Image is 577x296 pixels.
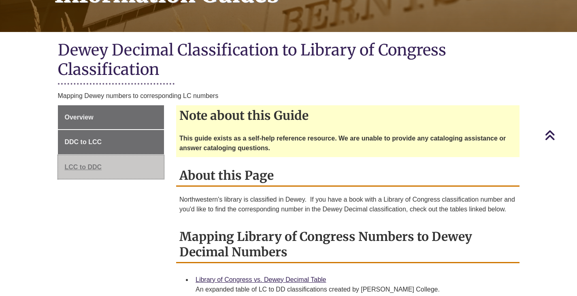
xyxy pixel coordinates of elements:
strong: This guide exists as a self-help reference resource. We are unable to provide any cataloging assi... [179,135,506,151]
span: DDC to LCC [65,138,102,145]
h2: Mapping Library of Congress Numbers to Dewey Decimal Numbers [176,226,520,263]
div: An expanded table of LC to DD classifications created by [PERSON_NAME] College. [196,285,513,294]
a: Library of Congress vs. Dewey Decimal Table [196,276,326,283]
span: LCC to DDC [65,164,102,170]
a: Back to Top [545,130,575,141]
h2: About this Page [176,165,520,187]
span: Mapping Dewey numbers to corresponding LC numbers [58,92,219,99]
a: Overview [58,105,164,130]
span: Overview [65,114,94,121]
a: DDC to LCC [58,130,164,154]
p: Northwestern's library is classified in Dewey. If you have a book with a Library of Congress clas... [179,195,516,214]
h1: Dewey Decimal Classification to Library of Congress Classification [58,40,520,81]
a: LCC to DDC [58,155,164,179]
h2: Note about this Guide [176,105,520,126]
div: Guide Page Menu [58,105,164,179]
